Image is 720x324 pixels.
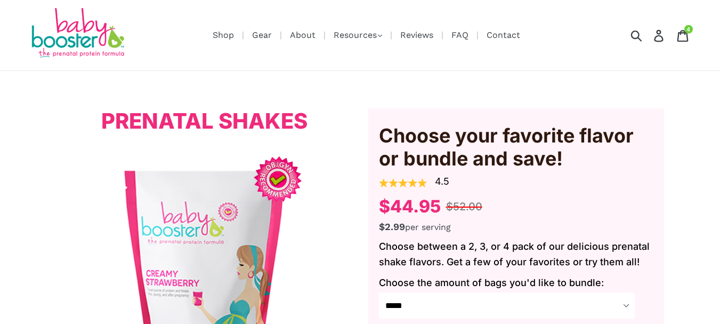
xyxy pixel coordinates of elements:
[379,221,405,232] span: $2.99
[379,196,441,217] span: $44.95
[481,28,525,42] a: Contact
[687,26,690,32] span: 4
[247,28,277,42] a: Gear
[446,200,482,213] span: $52.00
[671,23,696,48] a: 4
[207,28,239,42] a: Shop
[634,23,664,47] input: Search
[379,219,653,234] div: per serving
[285,28,321,42] a: About
[101,108,308,134] span: Prenatal Shakes
[328,27,387,43] button: Resources
[435,176,449,187] a: 4.5
[379,124,653,170] span: Choose your favorite flavor or bundle and save!
[379,275,653,290] label: Choose the amount of bags you'd like to bundle:
[395,28,439,42] a: Reviews
[379,178,427,187] img: review_stars-1636474461060.png
[29,8,125,60] img: Baby Booster Prenatal Protein Supplements
[446,28,474,42] a: FAQ
[379,239,653,270] p: Choose between a 2, 3, or 4 pack of our delicious prenatal shake flavors. Get a few of your favor...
